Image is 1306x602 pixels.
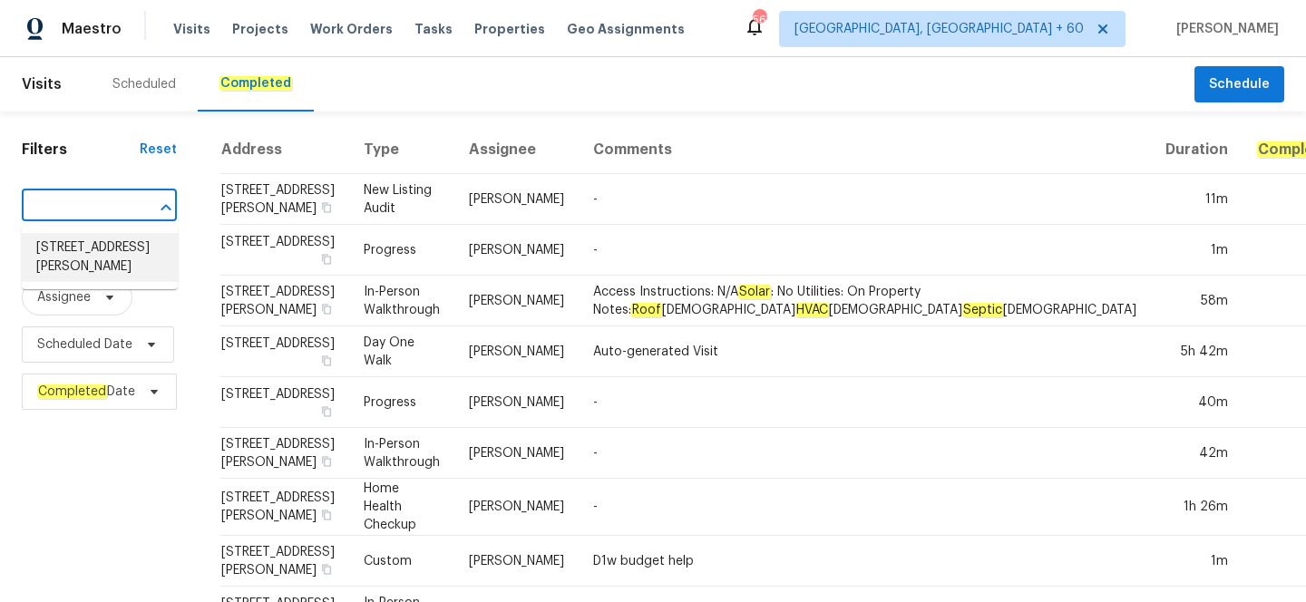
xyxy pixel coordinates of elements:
td: Home Health Checkup [349,479,454,536]
td: 11m [1151,174,1243,225]
td: Day One Walk [349,326,454,377]
td: [PERSON_NAME] [454,225,579,276]
td: [STREET_ADDRESS] [220,377,349,428]
em: Completed [219,76,292,91]
th: Assignee [454,126,579,174]
li: [STREET_ADDRESS][PERSON_NAME] [22,233,178,282]
span: Maestro [62,20,122,38]
td: - [579,428,1151,479]
button: Schedule [1194,66,1284,103]
th: Comments [579,126,1151,174]
td: [STREET_ADDRESS] [220,225,349,276]
div: Scheduled [112,75,176,93]
div: 567 [753,11,765,29]
span: Visits [22,64,62,104]
button: Copy Address [318,301,335,317]
button: Copy Address [318,403,335,420]
td: 5h 42m [1151,326,1243,377]
td: 1m [1151,225,1243,276]
td: [PERSON_NAME] [454,479,579,536]
td: [STREET_ADDRESS][PERSON_NAME] [220,536,349,587]
td: 42m [1151,428,1243,479]
em: Completed [37,384,107,399]
button: Close [153,195,179,220]
td: [PERSON_NAME] [454,428,579,479]
td: [STREET_ADDRESS] [220,326,349,377]
input: Search for an address... [22,193,126,221]
td: 40m [1151,377,1243,428]
div: Reset [140,141,177,159]
span: Scheduled Date [37,335,132,354]
span: Projects [232,20,288,38]
span: Tasks [414,23,453,35]
button: Copy Address [318,453,335,470]
span: Assignee [37,288,91,306]
td: In-Person Walkthrough [349,428,454,479]
td: - [579,479,1151,536]
td: Access Instructions: N/A : No Utilities: On Property Notes: [DEMOGRAPHIC_DATA] [DEMOGRAPHIC_DATA]... [579,276,1151,326]
button: Copy Address [318,353,335,369]
td: [PERSON_NAME] [454,276,579,326]
td: In-Person Walkthrough [349,276,454,326]
td: [PERSON_NAME] [454,326,579,377]
th: Duration [1151,126,1243,174]
td: [STREET_ADDRESS][PERSON_NAME] [220,174,349,225]
td: 1h 26m [1151,479,1243,536]
td: [STREET_ADDRESS][PERSON_NAME] [220,479,349,536]
button: Copy Address [318,561,335,578]
td: Progress [349,225,454,276]
td: Progress [349,377,454,428]
h1: Filters [22,141,140,159]
th: Address [220,126,349,174]
td: 1m [1151,536,1243,587]
td: New Listing Audit [349,174,454,225]
td: 58m [1151,276,1243,326]
span: [GEOGRAPHIC_DATA], [GEOGRAPHIC_DATA] + 60 [794,20,1084,38]
td: [PERSON_NAME] [454,174,579,225]
td: [PERSON_NAME] [454,536,579,587]
span: [PERSON_NAME] [1169,20,1279,38]
button: Copy Address [318,199,335,216]
em: Septic [962,303,1003,317]
span: Schedule [1209,73,1270,96]
td: Custom [349,536,454,587]
td: - [579,377,1151,428]
td: Auto-generated Visit [579,326,1151,377]
span: Date [37,383,135,401]
button: Copy Address [318,251,335,267]
th: Type [349,126,454,174]
td: D1w budget help [579,536,1151,587]
td: [PERSON_NAME] [454,377,579,428]
em: Roof [631,303,662,317]
em: Solar [738,285,771,299]
em: HVAC [795,303,829,317]
td: - [579,225,1151,276]
td: [STREET_ADDRESS][PERSON_NAME] [220,276,349,326]
span: Geo Assignments [567,20,685,38]
span: Work Orders [310,20,393,38]
button: Copy Address [318,507,335,523]
td: - [579,174,1151,225]
td: [STREET_ADDRESS][PERSON_NAME] [220,428,349,479]
span: Properties [474,20,545,38]
span: Visits [173,20,210,38]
